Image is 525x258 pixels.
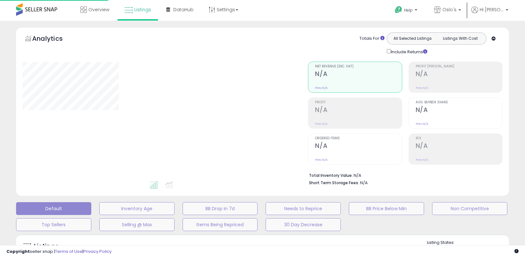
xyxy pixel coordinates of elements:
span: Listings [134,6,151,13]
button: Selling @ Max [99,218,175,231]
button: Default [16,202,91,215]
button: Listings With Cost [436,34,484,43]
small: Prev: N/A [315,158,328,162]
strong: Copyright [6,248,30,254]
span: Ordered Items [315,137,402,140]
button: Needs to Reprice [266,202,341,215]
button: 30 Day Decrease [266,218,341,231]
span: Avg. Buybox Share [416,101,502,104]
small: Prev: N/A [416,158,428,162]
span: Profit [315,101,402,104]
b: Short Term Storage Fees: [309,180,359,185]
span: Overview [88,6,109,13]
button: BB Drop in 7d [183,202,258,215]
h2: N/A [416,70,502,79]
h2: N/A [315,142,402,151]
span: Help [404,7,413,13]
small: Prev: N/A [315,86,328,90]
button: All Selected Listings [389,34,437,43]
h2: N/A [315,106,402,115]
button: Inventory Age [99,202,175,215]
a: Help [390,1,424,21]
h2: N/A [315,70,402,79]
small: Prev: N/A [416,122,428,126]
span: ROI [416,137,502,140]
h5: Analytics [32,34,75,45]
span: N/A [360,180,368,186]
small: Prev: N/A [315,122,328,126]
span: Oslo's [442,6,457,13]
span: Hi [PERSON_NAME] [480,6,504,13]
h2: N/A [416,106,502,115]
h2: N/A [416,142,502,151]
span: Net Revenue (Exc. VAT) [315,65,402,68]
i: Get Help [394,6,403,14]
button: Items Being Repriced [183,218,258,231]
button: BB Price Below Min [349,202,424,215]
small: Prev: N/A [416,86,428,90]
span: DataHub [173,6,194,13]
a: Hi [PERSON_NAME] [471,6,508,21]
span: Profit [PERSON_NAME] [416,65,502,68]
div: seller snap | | [6,249,112,255]
div: Include Returns [382,48,435,55]
button: Non Competitive [432,202,507,215]
button: Top Sellers [16,218,91,231]
div: Totals For [359,36,385,42]
li: N/A [309,171,498,179]
b: Total Inventory Value: [309,173,353,178]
